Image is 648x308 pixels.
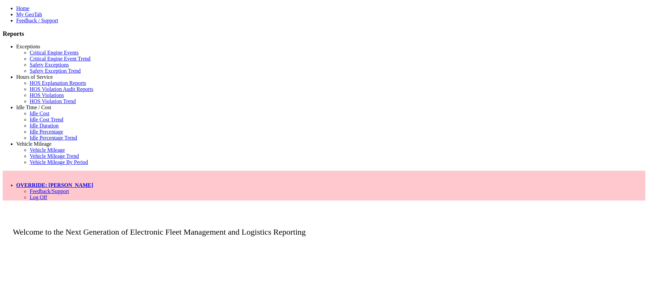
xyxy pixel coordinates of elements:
a: Exceptions [16,44,40,49]
a: Feedback / Support [16,18,58,23]
a: Idle Percentage [30,129,63,135]
a: Home [16,5,29,11]
a: Idle Cost [30,111,49,116]
a: OVERRIDE: [PERSON_NAME] [16,182,93,188]
a: Vehicle Mileage [16,141,51,147]
a: Safety Exception Trend [30,68,81,74]
a: Vehicle Mileage By Period [30,159,88,165]
a: My GeoTab [16,11,42,17]
a: Safety Exceptions [30,62,69,68]
a: HOS Violation Audit Reports [30,86,93,92]
a: Critical Engine Event Trend [30,56,90,62]
a: Idle Percentage Trend [30,135,77,141]
a: HOS Violations [30,92,64,98]
a: Vehicle Mileage [30,147,65,153]
a: Idle Time / Cost [16,104,51,110]
a: Vehicle Mileage Trend [30,153,79,159]
a: Idle Cost Trend [30,117,63,122]
a: Idle Duration [30,123,59,128]
a: Feedback/Support [30,188,69,194]
p: Welcome to the Next Generation of Electronic Fleet Management and Logistics Reporting [3,217,645,237]
a: HOS Explanation Reports [30,80,86,86]
a: Log Off [30,194,47,200]
a: Hours of Service [16,74,53,80]
h3: Reports [3,30,645,38]
a: HOS Violation Trend [30,98,76,104]
a: Critical Engine Events [30,50,79,55]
